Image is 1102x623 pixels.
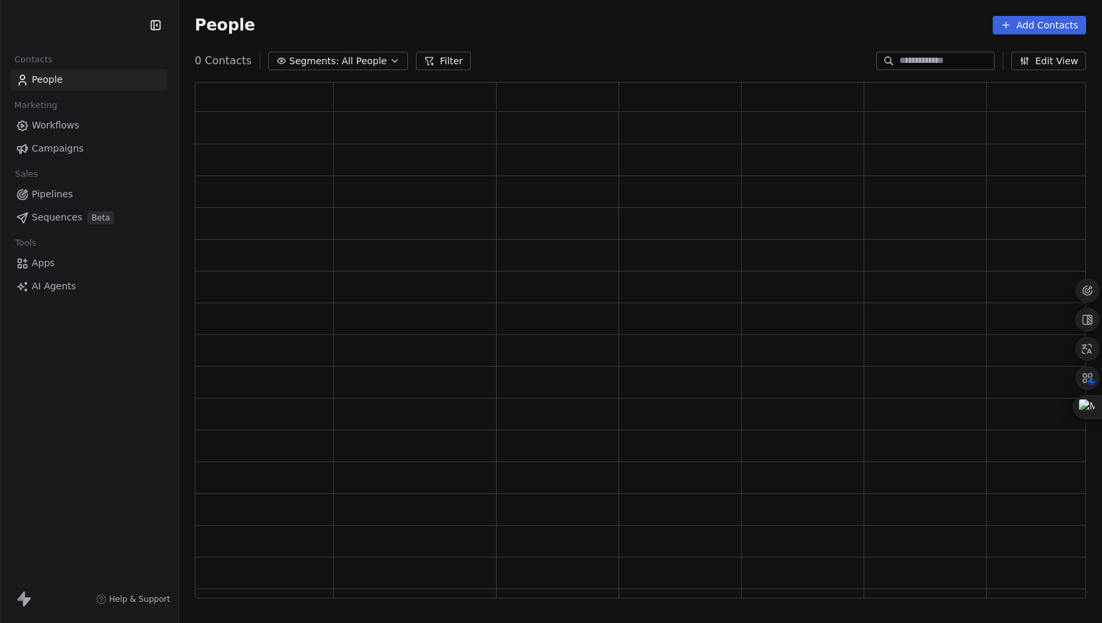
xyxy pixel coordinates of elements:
span: People [32,73,63,87]
a: Help & Support [96,594,170,604]
span: Pipelines [32,187,73,201]
span: Sequences [32,211,82,224]
span: Tools [9,233,42,253]
span: Beta [87,211,114,224]
span: Workflows [32,119,79,132]
a: People [11,69,168,91]
span: Segments: [289,54,339,68]
button: Edit View [1011,52,1086,70]
a: AI Agents [11,275,168,297]
span: All People [342,54,387,68]
span: Campaigns [32,142,83,156]
a: Campaigns [11,138,168,160]
span: 0 Contacts [195,53,252,69]
span: Help & Support [109,594,170,604]
button: Filter [416,52,471,70]
a: Pipelines [11,183,168,205]
a: SequencesBeta [11,207,168,228]
span: Apps [32,256,55,270]
a: Apps [11,252,168,274]
span: People [195,15,255,35]
button: Add Contacts [993,16,1086,34]
span: AI Agents [32,279,76,293]
span: Marketing [9,95,63,115]
a: Workflows [11,115,168,136]
span: Contacts [9,50,58,70]
span: Sales [9,164,44,184]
